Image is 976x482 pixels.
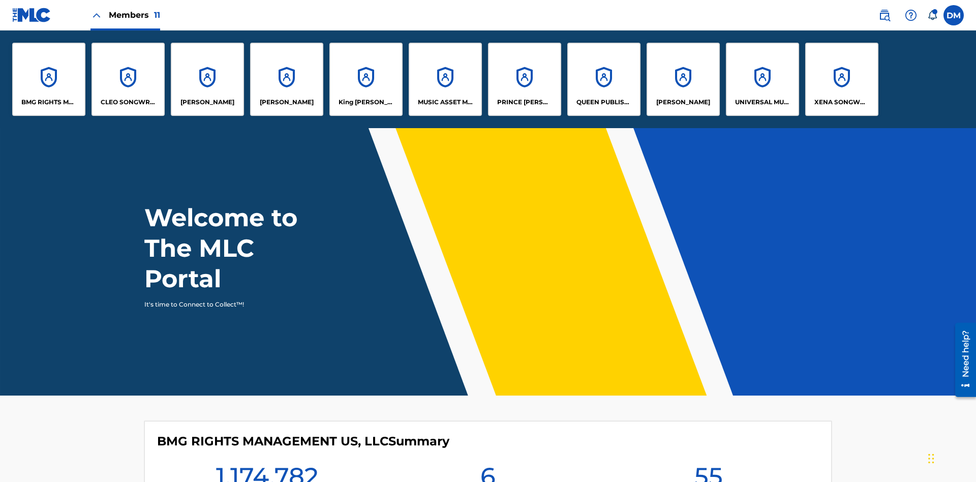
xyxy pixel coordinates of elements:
iframe: Chat Widget [925,433,976,482]
img: MLC Logo [12,8,51,22]
p: It's time to Connect to Collect™! [144,300,321,309]
a: Accounts[PERSON_NAME] [250,43,323,116]
a: AccountsXENA SONGWRITER [805,43,878,116]
h1: Welcome to The MLC Portal [144,202,334,294]
a: AccountsCLEO SONGWRITER [91,43,165,116]
a: AccountsBMG RIGHTS MANAGEMENT US, LLC [12,43,85,116]
p: UNIVERSAL MUSIC PUB GROUP [735,98,790,107]
div: Help [901,5,921,25]
span: Members [109,9,160,21]
a: AccountsPRINCE [PERSON_NAME] [488,43,561,116]
p: PRINCE MCTESTERSON [497,98,553,107]
p: BMG RIGHTS MANAGEMENT US, LLC [21,98,77,107]
img: search [878,9,891,21]
span: 11 [154,10,160,20]
p: QUEEN PUBLISHA [576,98,632,107]
div: User Menu [943,5,964,25]
h4: BMG RIGHTS MANAGEMENT US, LLC [157,434,449,449]
p: King McTesterson [339,98,394,107]
a: AccountsUNIVERSAL MUSIC PUB GROUP [726,43,799,116]
p: XENA SONGWRITER [814,98,870,107]
img: help [905,9,917,21]
a: AccountsMUSIC ASSET MANAGEMENT (MAM) [409,43,482,116]
div: Drag [928,443,934,474]
p: MUSIC ASSET MANAGEMENT (MAM) [418,98,473,107]
img: Close [90,9,103,21]
iframe: Resource Center [948,319,976,402]
p: CLEO SONGWRITER [101,98,156,107]
a: Public Search [874,5,895,25]
p: EYAMA MCSINGER [260,98,314,107]
a: AccountsQUEEN PUBLISHA [567,43,640,116]
a: AccountsKing [PERSON_NAME] [329,43,403,116]
a: Accounts[PERSON_NAME] [171,43,244,116]
p: ELVIS COSTELLO [180,98,234,107]
a: Accounts[PERSON_NAME] [647,43,720,116]
p: RONALD MCTESTERSON [656,98,710,107]
div: Notifications [927,10,937,20]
